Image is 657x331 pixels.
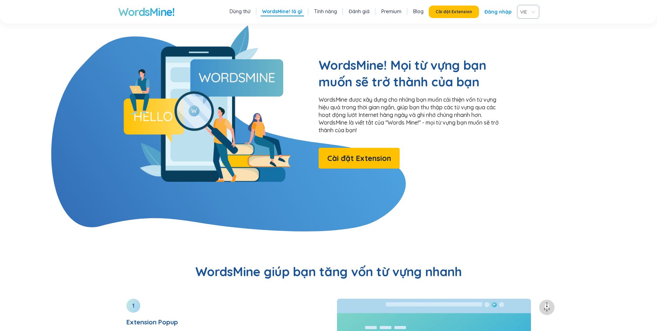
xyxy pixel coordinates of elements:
[381,8,401,15] a: Premium
[436,9,472,15] span: Cài đặt Extension
[319,57,506,90] h2: WordsMine! Mọi từ vựng bạn muốn sẽ trở thành của bạn
[520,7,533,17] span: VIE
[319,148,400,169] button: Cài đặt Extension
[118,263,539,280] h2: WordsMine giúp bạn tăng vốn từ vựng nhanh
[413,8,424,15] a: Blog
[118,5,175,19] a: WordsMine!
[230,8,250,15] a: Dùng thử
[541,302,552,313] img: to top
[126,299,140,313] div: 1
[314,8,337,15] a: Tính năng
[319,96,506,134] p: WordsMine được xây dựng cho những bạn muốn cải thiện vốn từ vựng hiệu quả trong thời gian ngắn, g...
[262,8,302,15] a: WordsMine! là gì
[126,318,320,326] h3: Extension Popup
[349,8,370,15] a: Đánh giá
[429,6,479,18] button: Cài đặt Extension
[485,6,512,18] a: Đăng nhập
[327,152,391,164] span: Cài đặt Extension
[124,26,291,182] img: What's WordsMine!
